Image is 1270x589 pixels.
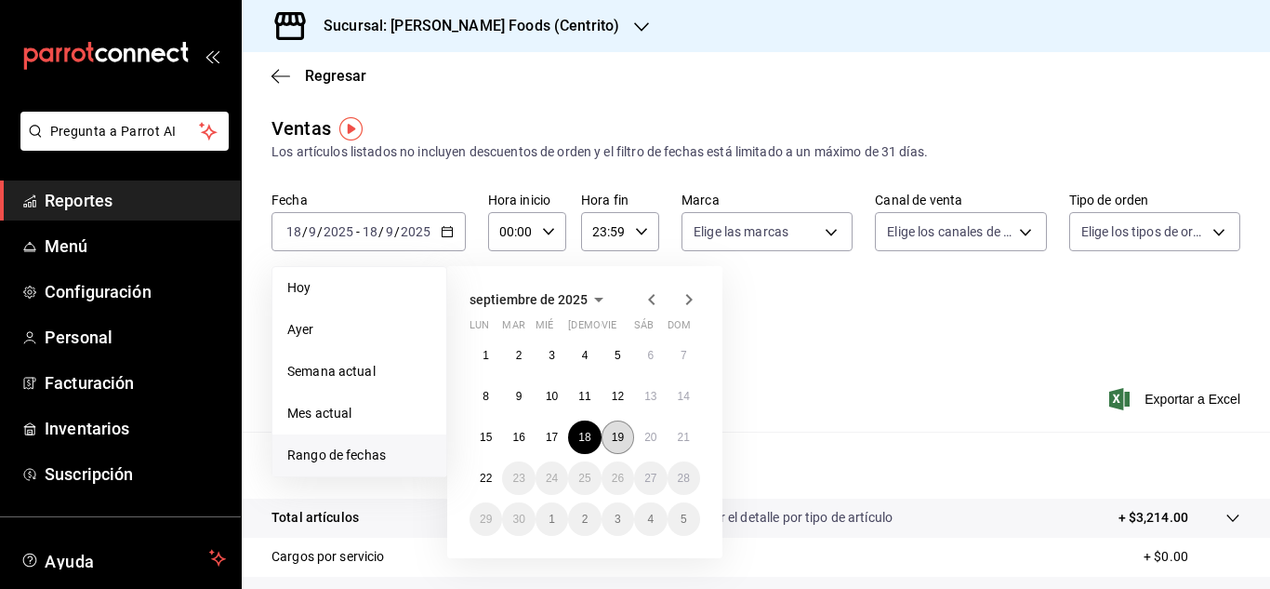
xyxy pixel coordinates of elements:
[502,319,524,339] abbr: martes
[339,117,363,141] img: Tooltip marker
[50,122,200,141] span: Pregunta a Parrot AI
[470,339,502,372] button: 1 de septiembre de 2025
[1144,547,1240,567] p: + $0.00
[309,15,619,37] h3: Sucursal: [PERSON_NAME] Foods (Centrito)
[634,380,667,413] button: 13 de septiembre de 2025
[512,431,524,444] abbr: 16 de septiembre de 2025
[302,224,308,239] span: /
[536,421,568,454] button: 17 de septiembre de 2025
[668,462,700,495] button: 28 de septiembre de 2025
[470,319,489,339] abbr: lunes
[394,224,400,239] span: /
[668,502,700,536] button: 5 de octubre de 2025
[271,547,385,567] p: Cargos por servicio
[549,513,555,526] abbr: 1 de octubre de 2025
[582,349,589,362] abbr: 4 de septiembre de 2025
[644,390,656,403] abbr: 13 de septiembre de 2025
[668,319,691,339] abbr: domingo
[271,142,1240,162] div: Los artículos listados no incluyen descuentos de orden y el filtro de fechas está limitado a un m...
[634,421,667,454] button: 20 de septiembre de 2025
[1118,508,1188,528] p: + $3,214.00
[681,349,687,362] abbr: 7 de septiembre de 2025
[647,349,654,362] abbr: 6 de septiembre de 2025
[502,380,535,413] button: 9 de septiembre de 2025
[568,319,678,339] abbr: jueves
[271,194,466,207] label: Fecha
[488,194,566,207] label: Hora inicio
[536,502,568,536] button: 1 de octubre de 2025
[536,319,553,339] abbr: miércoles
[287,404,431,423] span: Mes actual
[45,188,226,213] span: Reportes
[502,421,535,454] button: 16 de septiembre de 2025
[45,416,226,441] span: Inventarios
[549,349,555,362] abbr: 3 de septiembre de 2025
[644,472,656,485] abbr: 27 de septiembre de 2025
[615,513,621,526] abbr: 3 de octubre de 2025
[323,224,354,239] input: ----
[470,502,502,536] button: 29 de septiembre de 2025
[480,513,492,526] abbr: 29 de septiembre de 2025
[612,472,624,485] abbr: 26 de septiembre de 2025
[400,224,431,239] input: ----
[536,462,568,495] button: 24 de septiembre de 2025
[602,319,616,339] abbr: viernes
[578,472,590,485] abbr: 25 de septiembre de 2025
[378,224,384,239] span: /
[644,431,656,444] abbr: 20 de septiembre de 2025
[602,380,634,413] button: 12 de septiembre de 2025
[483,349,489,362] abbr: 1 de septiembre de 2025
[512,513,524,526] abbr: 30 de septiembre de 2025
[582,513,589,526] abbr: 2 de octubre de 2025
[681,513,687,526] abbr: 5 de octubre de 2025
[615,349,621,362] abbr: 5 de septiembre de 2025
[502,502,535,536] button: 30 de septiembre de 2025
[285,224,302,239] input: --
[502,462,535,495] button: 23 de septiembre de 2025
[1113,388,1240,410] button: Exportar a Excel
[581,194,659,207] label: Hora fin
[470,462,502,495] button: 22 de septiembre de 2025
[678,431,690,444] abbr: 21 de septiembre de 2025
[668,421,700,454] button: 21 de septiembre de 2025
[536,339,568,372] button: 3 de septiembre de 2025
[271,508,359,528] p: Total artículos
[470,292,588,307] span: septiembre de 2025
[308,224,317,239] input: --
[516,349,523,362] abbr: 2 de septiembre de 2025
[287,446,431,465] span: Rango de fechas
[602,462,634,495] button: 26 de septiembre de 2025
[887,222,1012,241] span: Elige los canales de venta
[668,339,700,372] button: 7 de septiembre de 2025
[470,421,502,454] button: 15 de septiembre de 2025
[634,319,654,339] abbr: sábado
[612,390,624,403] abbr: 12 de septiembre de 2025
[678,390,690,403] abbr: 14 de septiembre de 2025
[45,279,226,304] span: Configuración
[480,431,492,444] abbr: 15 de septiembre de 2025
[45,234,226,259] span: Menú
[694,222,788,241] span: Elige las marcas
[612,431,624,444] abbr: 19 de septiembre de 2025
[470,380,502,413] button: 8 de septiembre de 2025
[20,112,229,151] button: Pregunta a Parrot AI
[480,472,492,485] abbr: 22 de septiembre de 2025
[1081,222,1206,241] span: Elige los tipos de orden
[362,224,378,239] input: --
[875,194,1046,207] label: Canal de venta
[287,278,431,298] span: Hoy
[568,380,601,413] button: 11 de septiembre de 2025
[647,513,654,526] abbr: 4 de octubre de 2025
[536,380,568,413] button: 10 de septiembre de 2025
[45,462,226,487] span: Suscripción
[45,370,226,395] span: Facturación
[45,547,202,569] span: Ayuda
[287,362,431,382] span: Semana actual
[502,339,535,372] button: 2 de septiembre de 2025
[317,224,323,239] span: /
[578,390,590,403] abbr: 11 de septiembre de 2025
[546,472,558,485] abbr: 24 de septiembre de 2025
[568,421,601,454] button: 18 de septiembre de 2025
